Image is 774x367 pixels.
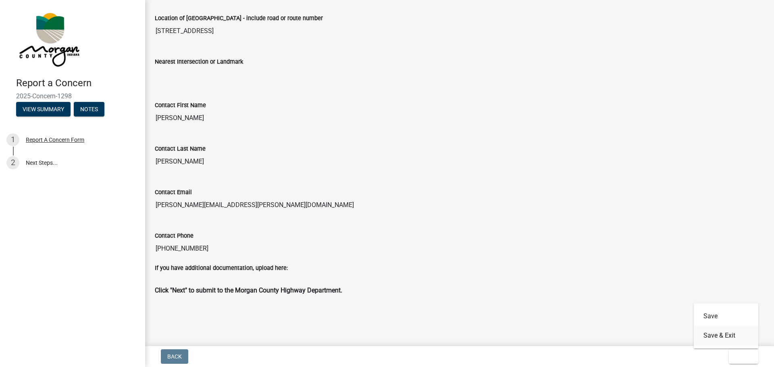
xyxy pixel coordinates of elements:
button: Exit [729,349,758,364]
label: Contact Phone [155,233,193,239]
button: Save & Exit [694,326,758,345]
div: Exit [694,303,758,348]
span: Exit [735,353,747,360]
label: If you have additional documentation, upload here: [155,265,288,271]
label: Contact Email [155,190,192,195]
label: Nearest Intersection or Landmark [155,59,243,65]
button: Back [161,349,188,364]
label: Contact First Name [155,103,206,108]
div: 2 [6,156,19,169]
label: Contact Last Name [155,146,206,152]
button: Save [694,307,758,326]
strong: Click "Next" to submit to the Morgan County Highway Department. [155,286,342,294]
span: Back [167,353,182,360]
span: 2025-Concern-1298 [16,92,129,100]
wm-modal-confirm: Notes [74,106,104,113]
button: View Summary [16,102,71,116]
wm-modal-confirm: Summary [16,106,71,113]
button: Notes [74,102,104,116]
h4: Report a Concern [16,77,139,89]
label: Location of [GEOGRAPHIC_DATA] - include road or route number [155,16,323,21]
div: 1 [6,133,19,146]
div: Report A Concern Form [26,137,84,143]
img: Morgan County, Indiana [16,8,81,69]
